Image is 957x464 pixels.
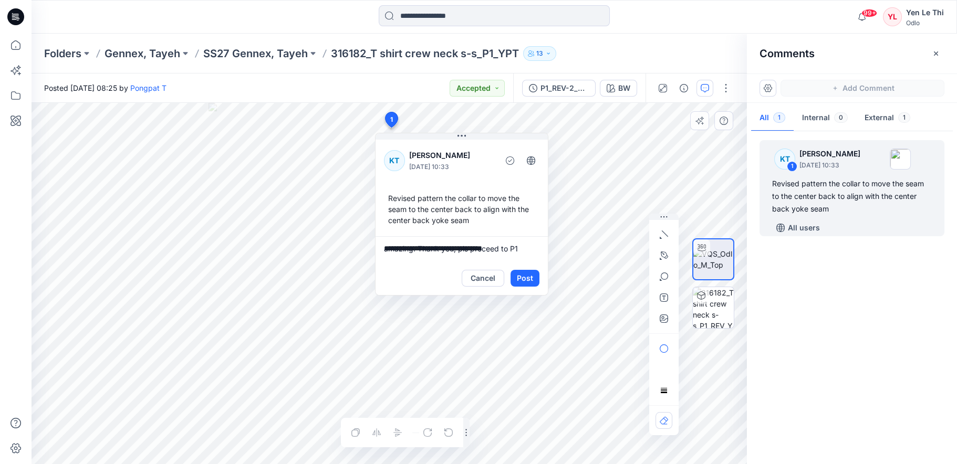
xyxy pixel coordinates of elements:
[772,177,932,215] div: Revised pattern the collar to move the seam to the center back to align with the center back yoke...
[536,48,543,59] p: 13
[693,287,734,328] img: 316182_T shirt crew neck s-s_P1_REV_YPT BW
[600,80,637,97] button: BW
[675,80,692,97] button: Details
[540,82,589,94] div: P1_REV-2_YPT
[618,82,630,94] div: BW
[906,19,944,27] div: Odlo
[787,161,797,172] div: 1
[105,46,180,61] a: Gennex, Tayeh
[409,149,495,162] p: [PERSON_NAME]
[856,105,919,132] button: External
[130,83,167,92] a: Pongpat T
[774,149,795,170] div: KT
[799,147,860,160] p: [PERSON_NAME]
[834,112,848,123] span: 0
[898,112,910,123] span: 1
[794,105,856,132] button: Internal
[390,115,393,124] span: 1
[751,105,794,132] button: All
[409,162,495,172] p: [DATE] 10:33
[384,188,539,230] div: Revised pattern the collar to move the seam to the center back to align with the center back yoke...
[693,248,733,270] img: VQS_Odlo_M_Top
[44,46,81,61] a: Folders
[44,82,167,93] span: Posted [DATE] 08:25 by
[760,47,815,60] h2: Comments
[788,222,820,234] p: All users
[331,46,519,61] p: 316182_T shirt crew neck s-s_P1_YPT
[883,7,902,26] div: YL
[523,46,556,61] button: 13
[799,160,860,171] p: [DATE] 10:33
[462,270,504,287] button: Cancel
[906,6,944,19] div: Yen Le Thi
[522,80,596,97] button: P1_REV-2_YPT
[781,80,944,97] button: Add Comment
[773,112,785,123] span: 1
[861,9,877,17] span: 99+
[384,150,405,171] div: KT
[203,46,308,61] a: SS27 Gennex, Tayeh
[511,270,539,287] button: Post
[772,219,824,236] button: All users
